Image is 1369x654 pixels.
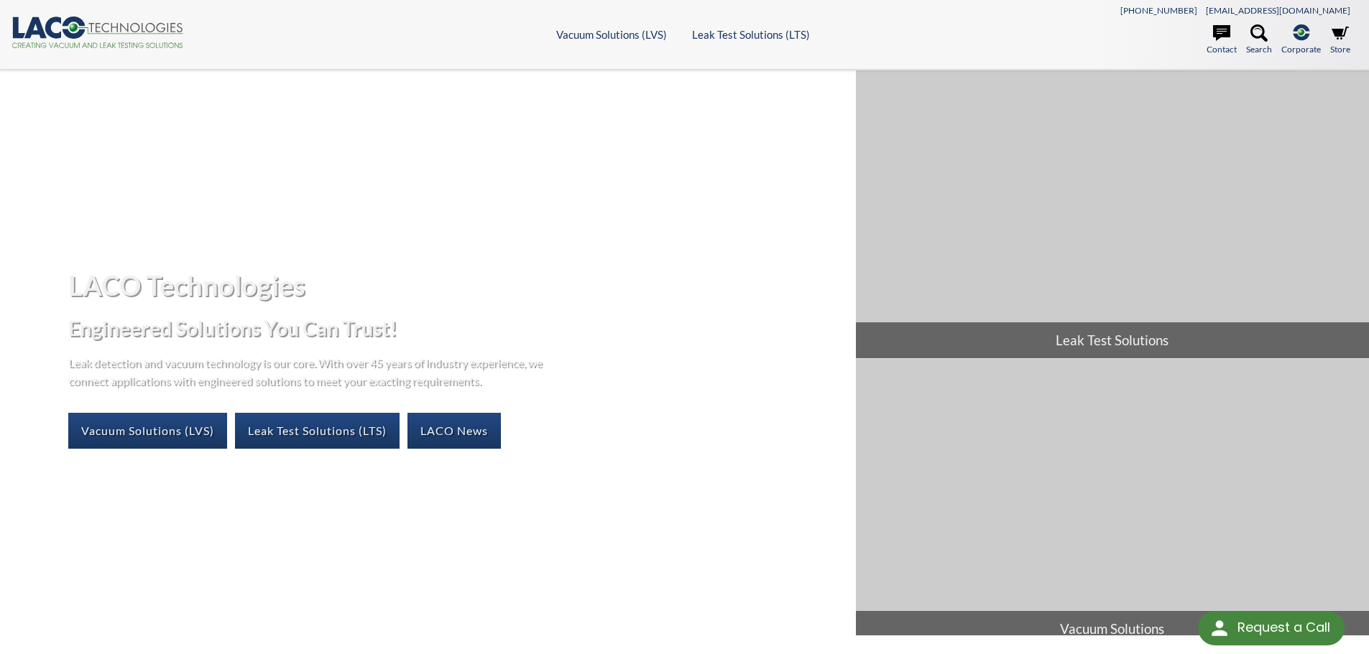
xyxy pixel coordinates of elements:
a: Leak Test Solutions (LTS) [235,413,400,449]
h2: Engineered Solutions You Can Trust! [68,315,844,342]
a: Store [1330,24,1350,56]
a: [PHONE_NUMBER] [1120,5,1197,16]
a: Vacuum Solutions (LVS) [68,413,227,449]
div: Request a Call [1237,611,1330,644]
a: [EMAIL_ADDRESS][DOMAIN_NAME] [1206,5,1350,16]
a: Leak Test Solutions (LTS) [692,28,810,41]
span: Vacuum Solutions [856,611,1369,647]
a: Search [1246,24,1272,56]
span: Corporate [1281,42,1321,56]
a: Vacuum Solutions [856,359,1369,647]
a: Leak Test Solutions [856,70,1369,358]
a: Contact [1207,24,1237,56]
img: round button [1208,617,1231,640]
div: Request a Call [1198,611,1345,645]
p: Leak detection and vacuum technology is our core. With over 45 years of industry experience, we c... [68,353,550,390]
a: Vacuum Solutions (LVS) [556,28,667,41]
h1: LACO Technologies [68,268,844,303]
a: LACO News [407,413,501,449]
span: Leak Test Solutions [856,322,1369,358]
